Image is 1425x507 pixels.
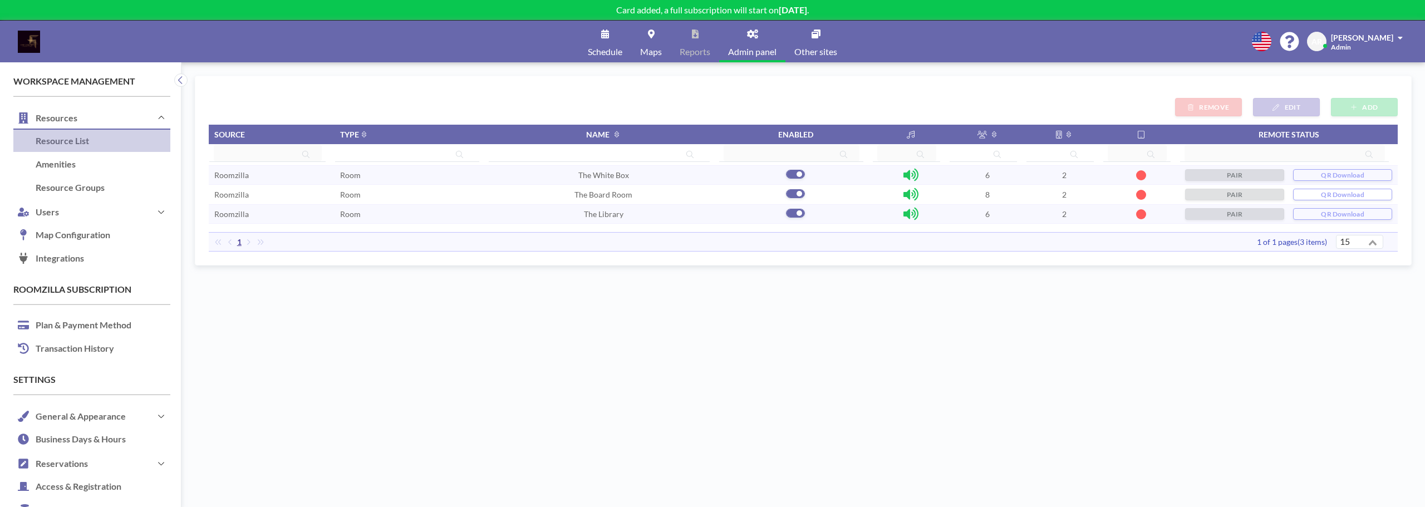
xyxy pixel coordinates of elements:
a: Resource List [13,130,170,153]
span: Other sites [794,47,837,56]
h4: Access & Registration [13,475,127,498]
span: Remote status [1259,130,1319,139]
a: Reports [671,21,719,62]
button: PAIR [1185,208,1284,220]
span: Roomzilla [214,190,249,199]
span: The Library [584,209,623,219]
span: Roomzilla [214,170,249,180]
span: 15 [1338,235,1352,248]
a: Integrations [13,247,170,270]
span: Schedule [588,47,622,56]
span: Maps [640,47,662,56]
span: [PERSON_NAME] [1331,33,1393,42]
td: 2 [1026,185,1103,204]
a: Maps [631,21,671,62]
b: [DATE] [779,4,807,15]
span: Room [340,209,361,219]
span: Admin panel [728,47,777,56]
span: Room [340,190,361,199]
button: QR Download [1293,208,1392,220]
button: REMOVE [1175,98,1242,116]
a: Map Configuration [13,224,170,247]
td: 2 [1026,204,1103,224]
span: 1 [233,237,246,247]
button: Resources [13,106,170,130]
h4: General & Appearance [36,411,126,421]
h4: Users [36,206,59,217]
span: The White Box [578,170,629,180]
h4: Settings [13,374,170,385]
h4: Plan & Payment Method [13,314,137,336]
button: PAIR [1185,169,1284,181]
h4: Workspace Management [13,76,170,87]
button: Users [13,200,170,224]
a: Resource Groups [13,176,170,200]
h4: Map Configuration [13,224,116,246]
a: Other sites [785,21,846,62]
h4: Integrations [13,247,90,269]
button: QR Download [1293,169,1392,181]
button: ADD [1331,98,1398,116]
button: QR Download [1293,189,1392,200]
span: 8 [985,190,990,199]
img: organization-logo [18,31,40,53]
div: Search for option [1336,235,1383,252]
span: 6 [985,170,990,180]
span: 1 of 1 pages [1257,237,1298,247]
span: Name [586,130,610,139]
span: REMOVE [1199,103,1229,111]
h4: Amenities [13,153,81,175]
span: ADD [1362,103,1378,111]
button: General & Appearance [13,404,170,428]
span: Type [340,130,359,139]
h4: Business Days & Hours [13,428,131,450]
a: Transaction History [13,337,170,361]
span: (3 items) [1298,237,1327,247]
a: Plan & Payment Method [13,314,170,337]
h4: Roomzilla Subscription [13,284,170,295]
td: 2 [1026,165,1103,185]
span: 6 [985,209,990,219]
h4: Transaction History [13,337,120,360]
span: Room [340,170,361,180]
span: Source [214,130,245,139]
h4: Resource Groups [13,176,110,199]
h4: Resources [36,112,77,123]
input: Search for option [1352,235,1364,250]
h4: Reservations [36,458,88,469]
span: Admin [1331,43,1351,51]
a: Access & Registration [13,475,170,499]
span: Roomzilla [214,209,249,219]
span: Reports [680,47,710,56]
a: Business Days & Hours [13,428,170,451]
span: AR [1311,37,1322,47]
button: Reservations [13,451,170,475]
a: Amenities [13,153,170,176]
span: The Board Room [574,190,632,199]
span: EDIT [1285,103,1300,111]
a: Schedule [579,21,631,62]
span: Enabled [778,130,813,139]
button: EDIT [1253,98,1320,116]
a: Admin panel [719,21,785,62]
button: PAIR [1185,189,1284,200]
